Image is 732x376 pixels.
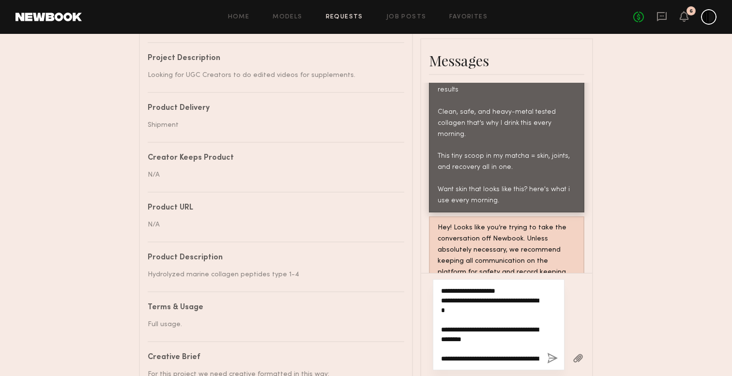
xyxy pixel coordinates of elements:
a: Favorites [449,14,488,20]
div: N/A [148,220,397,230]
div: Product Description [148,254,397,262]
div: Looking for UGC Creators to do edited videos for supplements. [148,70,397,80]
div: Product URL [148,204,397,212]
a: Models [273,14,302,20]
div: Shipment [148,120,397,130]
div: Full usage. [148,319,397,330]
a: Job Posts [386,14,427,20]
div: N/A [148,170,269,180]
div: Terms & Usage [148,304,397,312]
div: Hydrolyzed marine collagen peptides type 1-4 [148,270,397,280]
div: Creative Brief [148,354,397,361]
div: Product Delivery [148,105,397,112]
div: Hey! Looks like you’re trying to take the conversation off Newbook. Unless absolutely necessary, ... [438,223,576,278]
a: Home [228,14,250,20]
div: 6 [689,9,693,14]
div: Project Description [148,55,397,62]
a: Requests [326,14,363,20]
div: Creator Keeps Product [148,154,269,162]
div: Messages [429,51,584,70]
